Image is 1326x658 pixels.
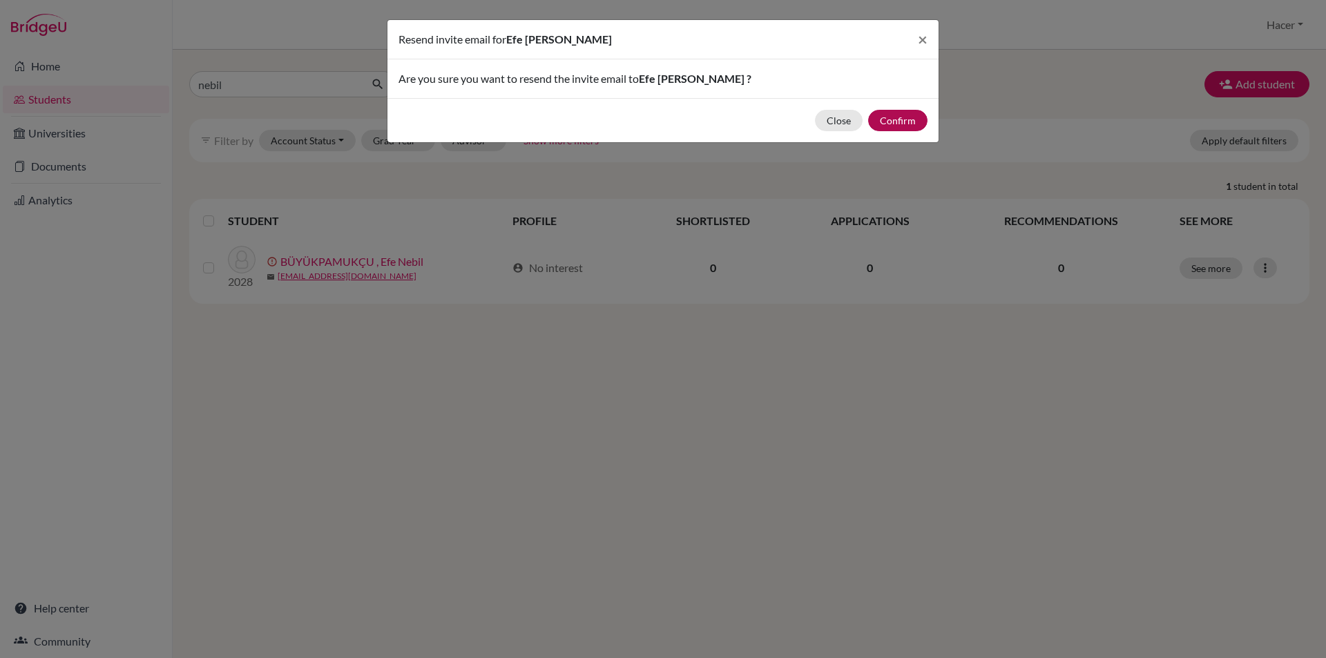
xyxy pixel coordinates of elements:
[815,110,863,131] button: Close
[398,70,928,87] p: Are you sure you want to resend the invite email to
[868,110,928,131] button: Confirm
[639,72,751,85] span: Efe [PERSON_NAME] ?
[918,29,928,49] span: ×
[398,32,506,46] span: Resend invite email for
[506,32,612,46] span: Efe [PERSON_NAME]
[907,20,939,59] button: Close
